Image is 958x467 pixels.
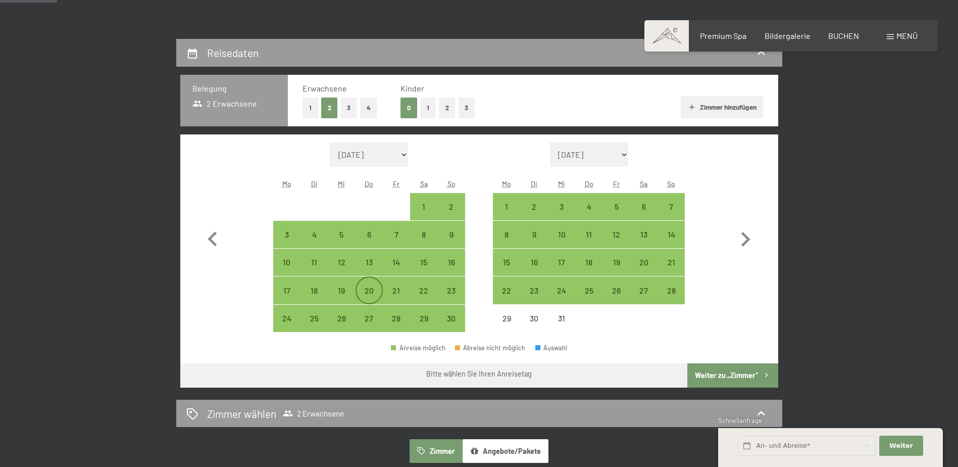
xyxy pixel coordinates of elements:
[658,193,685,220] div: Sun Dec 07 2025
[438,287,464,312] div: 23
[828,31,859,40] a: BUCHEN
[420,98,436,118] button: 1
[192,83,276,94] h3: Belegung
[282,179,291,188] abbr: Montag
[659,287,684,312] div: 28
[301,230,327,256] div: 4
[356,221,383,248] div: Anreise möglich
[338,179,345,188] abbr: Mittwoch
[301,314,327,340] div: 25
[328,276,355,304] div: Anreise möglich
[341,98,358,118] button: 3
[356,249,383,276] div: Anreise möglich
[602,249,630,276] div: Anreise möglich
[411,203,436,228] div: 1
[329,287,354,312] div: 19
[630,193,658,220] div: Sat Dec 06 2025
[410,193,437,220] div: Anreise möglich
[493,193,520,220] div: Anreise möglich
[437,193,465,220] div: Anreise möglich
[522,258,547,284] div: 16
[631,203,657,228] div: 6
[522,287,547,312] div: 23
[357,230,382,256] div: 6
[301,287,327,312] div: 18
[302,83,347,93] span: Erwachsene
[658,276,685,304] div: Sun Dec 28 2025
[493,305,520,332] div: Mon Dec 29 2025
[356,221,383,248] div: Thu Nov 06 2025
[438,314,464,340] div: 30
[357,314,382,340] div: 27
[384,314,409,340] div: 28
[558,179,565,188] abbr: Mittwoch
[437,276,465,304] div: Anreise möglich
[356,276,383,304] div: Thu Nov 20 2025
[548,193,575,220] div: Anreise möglich
[521,221,548,248] div: Anreise möglich
[273,276,300,304] div: Anreise möglich
[548,221,575,248] div: Wed Dec 10 2025
[575,221,602,248] div: Thu Dec 11 2025
[631,230,657,256] div: 13
[384,258,409,284] div: 14
[575,193,602,220] div: Thu Dec 04 2025
[328,276,355,304] div: Wed Nov 19 2025
[630,249,658,276] div: Sat Dec 20 2025
[273,276,300,304] div: Mon Nov 17 2025
[631,258,657,284] div: 20
[383,276,410,304] div: Fri Nov 21 2025
[328,249,355,276] div: Wed Nov 12 2025
[521,193,548,220] div: Anreise möglich
[426,369,532,379] div: Bitte wählen Sie Ihren Anreisetag
[521,249,548,276] div: Anreise möglich
[383,276,410,304] div: Anreise möglich
[630,276,658,304] div: Anreise möglich
[493,276,520,304] div: Mon Dec 22 2025
[302,98,318,118] button: 1
[494,287,519,312] div: 22
[329,258,354,284] div: 12
[658,249,685,276] div: Anreise möglich
[438,258,464,284] div: 16
[659,203,684,228] div: 7
[383,221,410,248] div: Anreise möglich
[602,276,630,304] div: Anreise möglich
[437,221,465,248] div: Anreise möglich
[300,305,328,332] div: Anreise möglich
[274,287,299,312] div: 17
[493,249,520,276] div: Anreise möglich
[439,98,456,118] button: 2
[356,305,383,332] div: Anreise möglich
[521,249,548,276] div: Tue Dec 16 2025
[383,249,410,276] div: Anreise möglich
[765,31,811,40] a: Bildergalerie
[273,249,300,276] div: Mon Nov 10 2025
[274,314,299,340] div: 24
[658,193,685,220] div: Anreise möglich
[575,193,602,220] div: Anreise möglich
[300,221,328,248] div: Tue Nov 04 2025
[687,363,778,388] button: Weiter zu „Zimmer“
[329,314,354,340] div: 26
[410,305,437,332] div: Anreise möglich
[575,276,602,304] div: Thu Dec 25 2025
[207,46,259,59] h2: Reisedaten
[321,98,338,118] button: 2
[585,179,593,188] abbr: Donnerstag
[437,276,465,304] div: Sun Nov 23 2025
[718,416,762,425] span: Schnellanfrage
[274,230,299,256] div: 3
[356,276,383,304] div: Anreise möglich
[300,249,328,276] div: Tue Nov 11 2025
[659,258,684,284] div: 21
[548,193,575,220] div: Wed Dec 03 2025
[521,193,548,220] div: Tue Dec 02 2025
[613,179,620,188] abbr: Freitag
[658,221,685,248] div: Anreise möglich
[410,276,437,304] div: Anreise möglich
[301,258,327,284] div: 11
[576,258,601,284] div: 18
[410,249,437,276] div: Anreise möglich
[383,305,410,332] div: Anreise möglich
